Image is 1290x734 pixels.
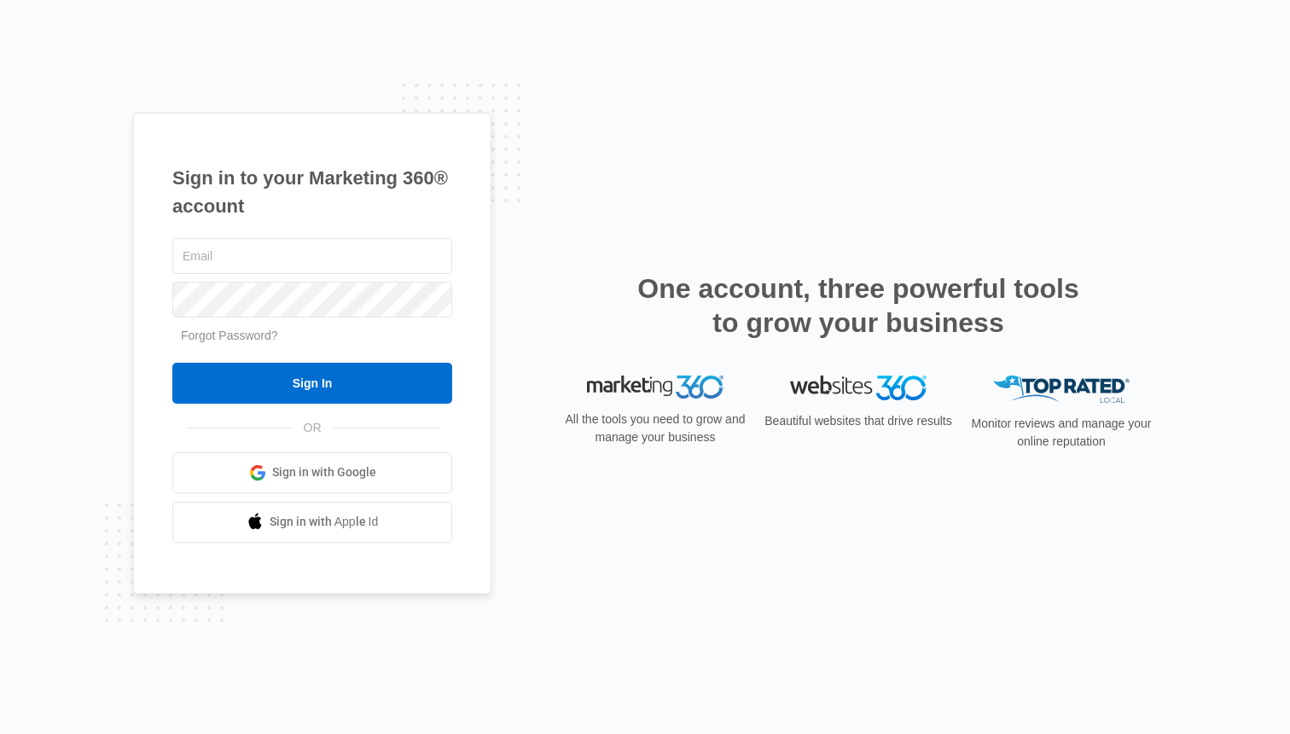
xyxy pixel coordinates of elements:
[172,363,452,404] input: Sign In
[587,376,723,399] img: Marketing 360
[966,415,1157,451] p: Monitor reviews and manage your online reputation
[172,164,452,220] h1: Sign in to your Marketing 360® account
[270,513,379,531] span: Sign in with Apple Id
[632,271,1084,340] h2: One account, three powerful tools to grow your business
[790,376,927,400] img: Websites 360
[272,463,376,481] span: Sign in with Google
[292,419,334,437] span: OR
[560,411,751,446] p: All the tools you need to grow and manage your business
[172,502,452,543] a: Sign in with Apple Id
[172,238,452,274] input: Email
[763,412,954,430] p: Beautiful websites that drive results
[993,376,1130,404] img: Top Rated Local
[172,452,452,493] a: Sign in with Google
[181,329,278,342] a: Forgot Password?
